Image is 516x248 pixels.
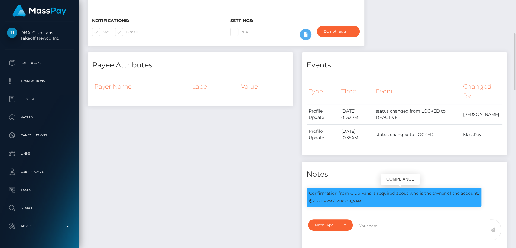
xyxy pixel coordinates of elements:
img: Takeoff Newco Inc [7,28,17,38]
label: SMS [92,28,110,36]
a: Dashboard [5,55,74,70]
td: MassPay - [461,125,502,145]
td: status changed to LOCKED [374,125,461,145]
label: E-mail [115,28,138,36]
p: Taxes [7,185,72,194]
th: Payer Name [92,78,190,95]
h4: Events [307,60,503,70]
div: COMPLIANCE [381,174,420,185]
div: Do not require [324,29,346,34]
a: Transactions [5,73,74,89]
p: User Profile [7,167,72,176]
div: Note Type [315,223,339,227]
td: Profile Update [307,104,339,125]
button: Note Type [308,219,353,231]
button: Do not require [317,26,359,37]
a: Cancellations [5,128,74,143]
p: Confirmation from Club Fans is required about who is the owner of the account. [309,190,479,197]
a: Ledger [5,92,74,107]
th: Label [190,78,239,95]
p: Links [7,149,72,158]
a: User Profile [5,164,74,179]
p: Dashboard [7,58,72,67]
a: Links [5,146,74,161]
p: Transactions [7,77,72,86]
small: Mon 1:32PM / [PERSON_NAME] [309,199,365,203]
img: MassPay Logo [12,5,66,17]
p: Payees [7,113,72,122]
h4: Payee Attributes [92,60,288,70]
th: Type [307,78,339,104]
p: Cancellations [7,131,72,140]
td: Profile Update [307,125,339,145]
th: Time [339,78,374,104]
td: status changed from LOCKED to DEACTIVE [374,104,461,125]
h6: Notifications: [92,18,221,23]
th: Changed By [461,78,502,104]
td: [PERSON_NAME] [461,104,502,125]
label: 2FA [230,28,248,36]
a: Payees [5,110,74,125]
td: [DATE] 10:35AM [339,125,374,145]
a: Admin [5,219,74,234]
p: Ledger [7,95,72,104]
th: Value [239,78,288,95]
a: Taxes [5,182,74,197]
td: [DATE] 01:32PM [339,104,374,125]
span: DBA: Club Fans Takeoff Newco Inc [5,30,74,41]
p: Admin [7,222,72,231]
h6: Settings: [230,18,359,23]
h4: Notes [307,169,503,180]
th: Event [374,78,461,104]
a: Search [5,201,74,216]
p: Search [7,204,72,213]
